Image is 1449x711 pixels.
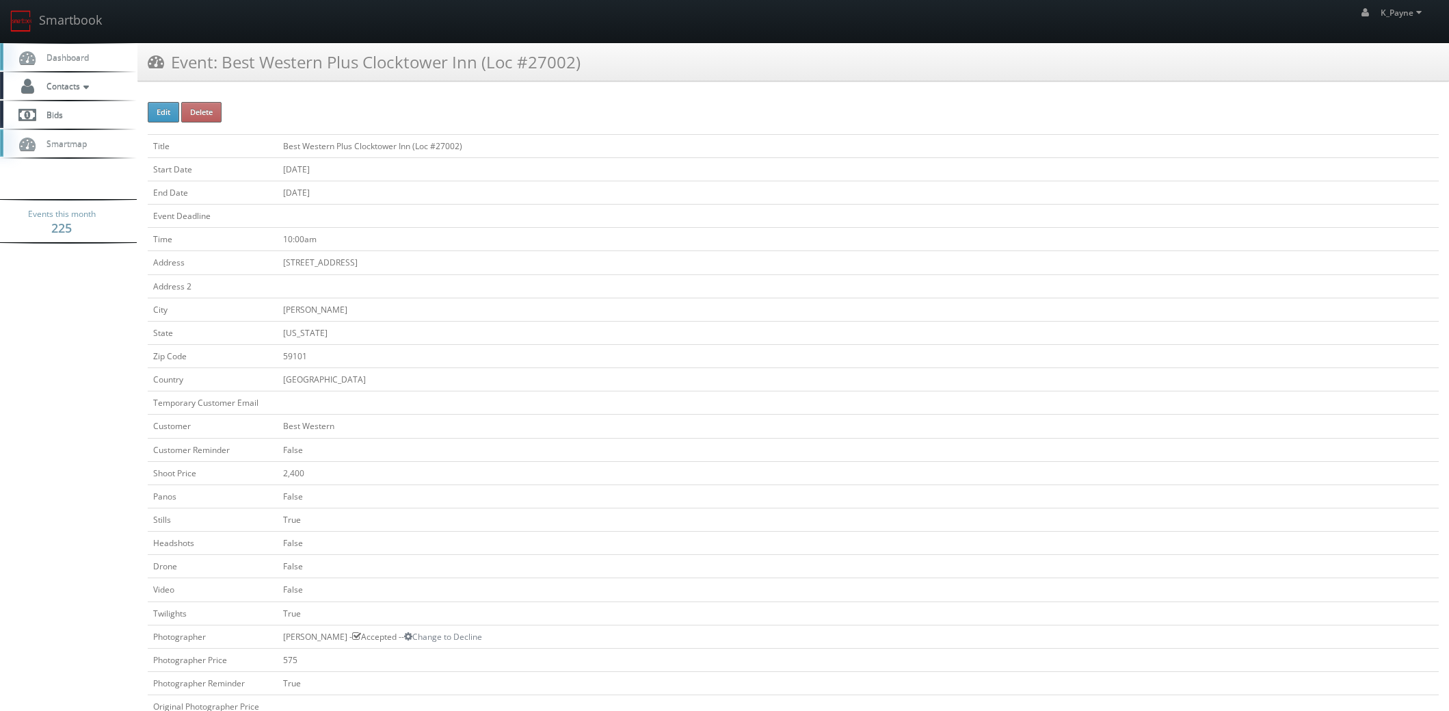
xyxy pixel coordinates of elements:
td: Shoot Price [148,461,278,484]
td: Zip Code [148,344,278,367]
td: False [278,555,1439,578]
span: Events this month [28,207,96,221]
td: Twilights [148,602,278,625]
td: Drone [148,555,278,578]
td: Address [148,251,278,274]
td: City [148,298,278,321]
td: Customer [148,415,278,438]
td: Customer Reminder [148,438,278,461]
td: Temporary Customer Email [148,391,278,415]
td: False [278,578,1439,602]
span: Dashboard [40,51,89,63]
span: K_Payne [1381,7,1426,18]
td: Event Deadline [148,205,278,228]
button: Delete [181,102,222,122]
td: Start Date [148,157,278,181]
a: Change to Decline [404,631,482,643]
td: Headshots [148,532,278,555]
td: Photographer [148,625,278,648]
td: [DATE] [278,181,1439,204]
td: [DATE] [278,157,1439,181]
td: Best Western [278,415,1439,438]
td: Time [148,228,278,251]
td: [PERSON_NAME] [278,298,1439,321]
td: Country [148,368,278,391]
td: False [278,532,1439,555]
td: Address 2 [148,274,278,298]
span: Contacts [40,80,92,92]
td: 59101 [278,344,1439,367]
span: Smartmap [40,138,87,149]
td: Stills [148,508,278,531]
td: [PERSON_NAME] - Accepted -- [278,625,1439,648]
td: False [278,484,1439,508]
h3: Event: Best Western Plus Clocktower Inn (Loc #27002) [148,50,581,74]
span: Bids [40,109,63,120]
td: True [278,671,1439,695]
td: True [278,602,1439,625]
strong: 225 [51,220,72,236]
td: 10:00am [278,228,1439,251]
button: Edit [148,102,179,122]
td: Photographer Reminder [148,671,278,695]
td: Photographer Price [148,648,278,671]
td: True [278,508,1439,531]
td: Best Western Plus Clocktower Inn (Loc #27002) [278,134,1439,157]
td: State [148,321,278,344]
td: [GEOGRAPHIC_DATA] [278,368,1439,391]
td: Title [148,134,278,157]
td: 2,400 [278,461,1439,484]
td: [US_STATE] [278,321,1439,344]
td: False [278,438,1439,461]
img: smartbook-logo.png [10,10,32,32]
td: [STREET_ADDRESS] [278,251,1439,274]
td: Video [148,578,278,602]
td: End Date [148,181,278,204]
td: Panos [148,484,278,508]
td: 575 [278,648,1439,671]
